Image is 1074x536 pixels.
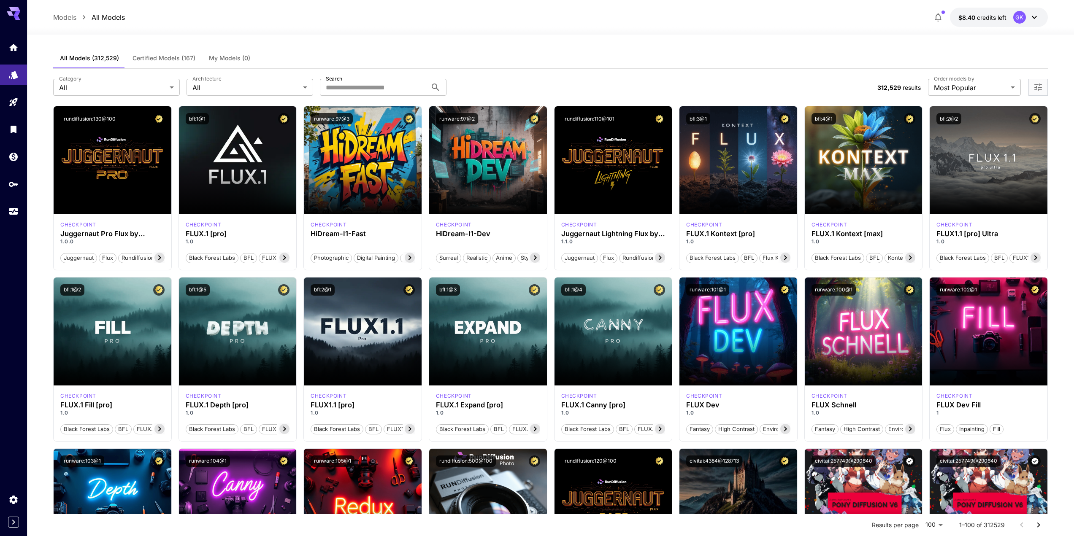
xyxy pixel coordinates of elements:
[119,254,157,262] span: rundiffusion
[436,409,540,417] p: 1.0
[812,425,838,434] span: Fantasy
[561,221,597,229] p: checkpoint
[715,423,758,434] button: High Contrast
[99,254,116,262] span: flux
[311,221,346,229] div: HiDream Fast
[1030,517,1047,533] button: Go to next page
[400,254,432,262] span: Cinematic
[904,455,915,467] button: Verified working
[936,423,954,434] button: Flux
[436,284,460,296] button: bfl:1@3
[958,13,1006,22] div: $8.39947
[517,252,544,263] button: Stylized
[561,230,666,238] div: Juggernaut Lightning Flux by RunDiffusion
[904,113,915,124] button: Certified Model – Vetted for best performance and includes a commercial license.
[779,113,790,124] button: Certified Model – Vetted for best performance and includes a commercial license.
[686,284,729,296] button: runware:101@1
[561,284,586,296] button: bfl:1@4
[990,425,1003,434] span: Fill
[436,401,540,409] h3: FLUX.1 Expand [pro]
[259,252,298,263] button: FLUX.1 [pro]
[186,425,238,434] span: Black Forest Labs
[686,392,722,400] p: checkpoint
[60,409,165,417] p: 1.0
[561,401,666,409] div: FLUX.1 Canny [pro]
[8,517,19,528] button: Expand sidebar
[561,392,597,400] div: fluxpro
[936,113,961,124] button: bfl:2@2
[311,392,346,400] p: checkpoint
[436,392,472,400] p: checkpoint
[950,8,1048,27] button: $8.39947GK
[60,392,96,400] p: checkpoint
[991,254,1007,262] span: BFL
[311,401,415,409] h3: FLUX1.1 [pro]
[436,221,472,229] div: HiDream Dev
[600,252,617,263] button: flux
[186,238,290,245] p: 1.0
[60,401,165,409] h3: FLUX.1 Fill [pro]
[686,113,710,124] button: bfl:3@1
[311,252,352,263] button: Photographic
[241,254,257,262] span: BFL
[115,423,132,434] button: BFL
[153,113,165,124] button: Certified Model – Vetted for best performance and includes a commercial license.
[904,284,915,296] button: Certified Model – Vetted for best performance and includes a commercial license.
[209,54,250,62] span: My Models (0)
[562,254,598,262] span: juggernaut
[840,423,883,434] button: High Contrast
[812,392,847,400] div: FLUX.1 S
[509,425,569,434] span: FLUX.1 Expand [pro]
[60,230,165,238] h3: Juggernaut Pro Flux by RunDiffusion
[436,230,540,238] h3: HiDream-I1-Dev
[866,252,883,263] button: BFL
[60,423,113,434] button: Black Forest Labs
[812,230,916,238] h3: FLUX.1 Kontext [max]
[686,392,722,400] div: FLUX.1 D
[365,423,382,434] button: BFL
[600,254,617,262] span: flux
[812,238,916,245] p: 1.0
[53,12,76,22] p: Models
[686,401,790,409] h3: FLUX Dev
[403,455,415,467] button: Certified Model – Vetted for best performance and includes a commercial license.
[936,230,1041,238] h3: FLUX1.1 [pro] Ultra
[463,254,490,262] span: Realistic
[885,423,925,434] button: Environment
[59,83,166,93] span: All
[561,238,666,245] p: 1.1.0
[278,113,289,124] button: Certified Model – Vetted for best performance and includes a commercial license.
[686,230,790,238] h3: FLUX.1 Kontext [pro]
[812,455,876,467] button: civitai:257749@290640
[812,423,839,434] button: Fantasy
[687,254,739,262] span: Black Forest Labs
[990,423,1004,434] button: Fill
[186,221,222,229] div: fluxpro
[8,151,19,162] div: Wallet
[186,284,210,296] button: bfl:1@5
[903,84,921,91] span: results
[779,284,790,296] button: Certified Model – Vetted for best performance and includes a commercial license.
[133,54,195,62] span: Certified Models (167)
[436,423,489,434] button: Black Forest Labs
[509,423,569,434] button: FLUX.1 Expand [pro]
[311,392,346,400] div: fluxpro
[1029,455,1041,467] button: Verified working
[654,284,665,296] button: Certified Model – Vetted for best performance and includes a commercial license.
[311,425,363,434] span: Black Forest Labs
[686,409,790,417] p: 1.0
[8,42,19,53] div: Home
[877,84,901,91] span: 312,529
[311,230,415,238] h3: HiDream-I1-Fast
[518,254,544,262] span: Stylized
[561,455,620,467] button: rundiffusion:120@100
[493,254,515,262] span: Anime
[620,254,658,262] span: rundiffusion
[186,113,209,124] button: bfl:1@1
[812,221,847,229] div: FLUX.1 Kontext [max]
